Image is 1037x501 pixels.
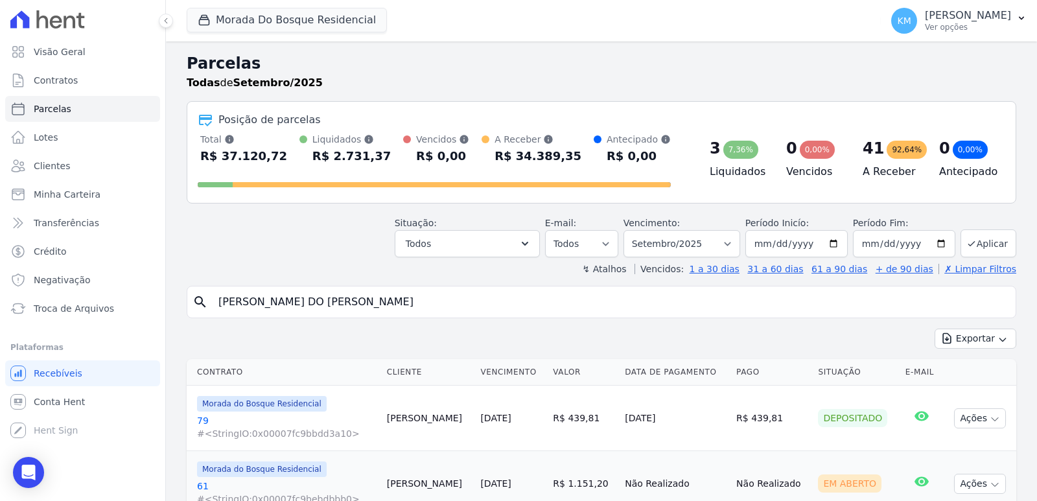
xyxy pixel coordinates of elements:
[187,359,382,386] th: Contrato
[900,359,943,386] th: E-mail
[813,359,900,386] th: Situação
[480,478,511,489] a: [DATE]
[582,264,626,274] label: ↯ Atalhos
[887,141,927,159] div: 92,64%
[545,218,577,228] label: E-mail:
[382,359,476,386] th: Cliente
[939,164,995,180] h4: Antecipado
[34,245,67,258] span: Crédito
[34,367,82,380] span: Recebíveis
[876,264,933,274] a: + de 90 dias
[607,133,671,146] div: Antecipado
[5,296,160,321] a: Troca de Arquivos
[897,16,911,25] span: KM
[5,124,160,150] a: Lotes
[953,141,988,159] div: 0,00%
[5,96,160,122] a: Parcelas
[863,164,918,180] h4: A Receber
[200,133,287,146] div: Total
[723,141,758,159] div: 7,36%
[200,146,287,167] div: R$ 37.120,72
[5,239,160,264] a: Crédito
[34,188,100,201] span: Minha Carteira
[233,76,323,89] strong: Setembro/2025
[34,102,71,115] span: Parcelas
[416,133,469,146] div: Vencidos
[548,386,620,451] td: R$ 439,81
[5,360,160,386] a: Recebíveis
[187,75,323,91] p: de
[811,264,867,274] a: 61 a 90 dias
[5,389,160,415] a: Conta Hent
[34,395,85,408] span: Conta Hent
[881,3,1037,39] button: KM [PERSON_NAME] Ver opções
[382,386,476,451] td: [PERSON_NAME]
[620,359,731,386] th: Data de Pagamento
[961,229,1016,257] button: Aplicar
[197,427,377,440] span: #<StringIO:0x00007fc9bbdd3a10>
[747,264,803,274] a: 31 a 60 dias
[34,131,58,144] span: Lotes
[620,386,731,451] td: [DATE]
[187,76,220,89] strong: Todas
[197,396,327,412] span: Morada do Bosque Residencial
[312,133,391,146] div: Liquidados
[5,267,160,293] a: Negativação
[5,153,160,179] a: Clientes
[731,386,813,451] td: R$ 439,81
[5,67,160,93] a: Contratos
[5,39,160,65] a: Visão Geral
[34,216,99,229] span: Transferências
[818,474,881,493] div: Em Aberto
[34,302,114,315] span: Troca de Arquivos
[745,218,809,228] label: Período Inicío:
[607,146,671,167] div: R$ 0,00
[623,218,680,228] label: Vencimento:
[187,52,1016,75] h2: Parcelas
[312,146,391,167] div: R$ 2.731,37
[925,22,1011,32] p: Ver opções
[192,294,208,310] i: search
[635,264,684,274] label: Vencidos:
[34,45,86,58] span: Visão Geral
[34,74,78,87] span: Contratos
[406,236,431,251] span: Todos
[954,474,1006,494] button: Ações
[34,159,70,172] span: Clientes
[10,340,155,355] div: Plataformas
[187,8,387,32] button: Morada Do Bosque Residencial
[416,146,469,167] div: R$ 0,00
[731,359,813,386] th: Pago
[34,274,91,286] span: Negativação
[935,329,1016,349] button: Exportar
[938,264,1016,274] a: ✗ Limpar Filtros
[925,9,1011,22] p: [PERSON_NAME]
[211,289,1010,315] input: Buscar por nome do lote ou do cliente
[480,413,511,423] a: [DATE]
[13,457,44,488] div: Open Intercom Messenger
[197,414,377,440] a: 79#<StringIO:0x00007fc9bbdd3a10>
[863,138,884,159] div: 41
[548,359,620,386] th: Valor
[800,141,835,159] div: 0,00%
[786,164,842,180] h4: Vencidos
[939,138,950,159] div: 0
[495,133,581,146] div: A Receber
[710,164,765,180] h4: Liquidados
[5,210,160,236] a: Transferências
[218,112,321,128] div: Posição de parcelas
[710,138,721,159] div: 3
[395,218,437,228] label: Situação:
[395,230,540,257] button: Todos
[475,359,548,386] th: Vencimento
[818,409,887,427] div: Depositado
[853,216,955,230] label: Período Fim:
[197,461,327,477] span: Morada do Bosque Residencial
[690,264,740,274] a: 1 a 30 dias
[495,146,581,167] div: R$ 34.389,35
[5,181,160,207] a: Minha Carteira
[786,138,797,159] div: 0
[954,408,1006,428] button: Ações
